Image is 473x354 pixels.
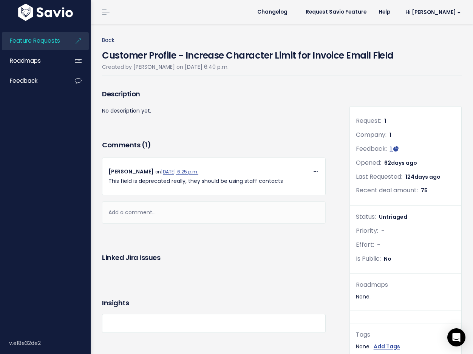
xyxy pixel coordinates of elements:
[356,186,418,195] span: Recent deal amount:
[396,6,467,18] a: Hi [PERSON_NAME]
[155,169,198,175] span: on
[390,145,399,153] a: 1
[102,252,160,263] h3: Linked Jira issues
[9,333,91,353] div: v.e18e32de2
[356,254,381,263] span: Is Public:
[405,173,441,181] span: 124
[447,328,465,346] div: Open Intercom Messenger
[300,6,373,18] a: Request Savio Feature
[356,342,455,351] div: None.
[374,342,400,351] a: Add Tags
[102,63,229,71] span: Created by [PERSON_NAME] on [DATE] 6:40 p.m.
[161,169,198,175] a: [DATE] 6:25 p.m.
[384,117,386,125] span: 1
[102,89,326,99] h3: Description
[356,158,381,167] span: Opened:
[2,32,63,49] a: Feature Requests
[10,37,60,45] span: Feature Requests
[384,159,417,167] span: 62
[356,144,387,153] span: Feedback:
[381,227,384,235] span: -
[10,57,41,65] span: Roadmaps
[414,173,441,181] span: days ago
[373,6,396,18] a: Help
[102,201,326,224] div: Add a comment...
[108,168,154,175] span: [PERSON_NAME]
[356,116,381,125] span: Request:
[16,4,75,21] img: logo-white.9d6f32f41409.svg
[356,172,402,181] span: Last Requested:
[102,45,394,62] h4: Customer Profile - Increase Character Limit for Invoice Email Field
[356,212,376,221] span: Status:
[405,9,461,15] span: Hi [PERSON_NAME]
[102,106,326,116] p: No description yet.
[108,176,319,186] p: This field is deprecated really, they should be using staff contacts
[102,298,129,308] h3: Insights
[2,72,63,90] a: Feedback
[356,329,455,340] div: Tags
[356,240,374,249] span: Effort:
[390,145,392,153] span: 1
[145,140,147,150] span: 1
[102,140,326,150] h3: Comments ( )
[391,159,417,167] span: days ago
[390,131,391,139] span: 1
[2,52,63,70] a: Roadmaps
[379,213,407,221] span: Untriaged
[377,241,380,249] span: -
[356,292,455,301] div: None.
[356,226,378,235] span: Priority:
[257,9,288,15] span: Changelog
[356,280,455,291] div: Roadmaps
[356,130,386,139] span: Company:
[384,255,391,263] span: No
[421,187,428,194] span: 75
[102,36,114,44] a: Back
[10,77,37,85] span: Feedback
